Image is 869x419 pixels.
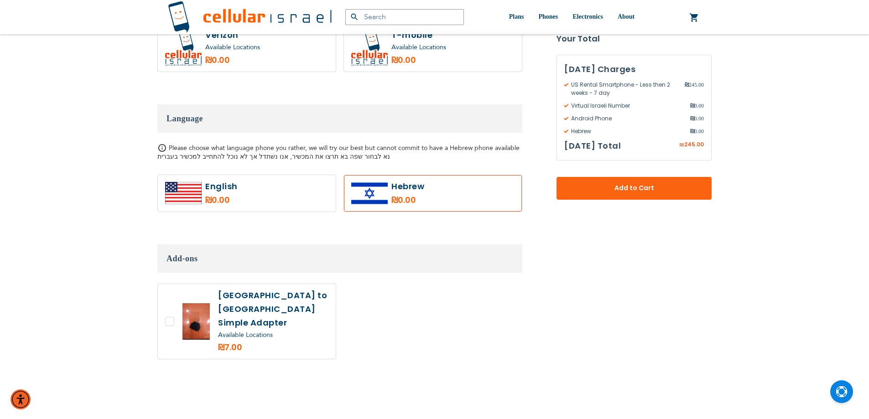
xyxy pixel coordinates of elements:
span: ₪ [690,127,694,135]
strong: Your Total [557,32,712,46]
span: About [618,13,635,20]
span: 0.00 [690,102,704,110]
span: Hebrew [564,127,690,135]
span: ₪ [690,114,694,123]
span: Electronics [572,13,603,20]
h3: [DATE] Total [564,139,621,153]
span: Add to Cart [587,184,682,193]
span: 245.00 [684,140,704,148]
a: Available Locations [218,331,273,339]
span: ₪ [685,81,689,89]
button: Add to Cart [557,177,712,200]
input: Search [345,9,464,25]
span: Plans [509,13,524,20]
a: Available Locations [205,43,260,52]
span: US Rental Smartphone - Less then 2 weeks - 7 day [564,81,685,97]
a: Available Locations [391,43,446,52]
span: 245.00 [685,81,704,97]
span: Language [167,114,203,123]
h3: [DATE] Charges [564,62,704,76]
img: Cellular Israel Logo [168,1,332,33]
span: Please choose what language phone you rather, we will try our best but cannot commit to have a He... [157,144,520,161]
span: Android Phone [564,114,690,123]
span: Phones [538,13,558,20]
span: Add-ons [167,254,198,263]
span: 0.00 [690,127,704,135]
span: ₪ [679,141,684,149]
div: Accessibility Menu [10,389,31,409]
span: ₪ [690,102,694,110]
span: Virtual Israeli Number [564,102,690,110]
span: 0.00 [690,114,704,123]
